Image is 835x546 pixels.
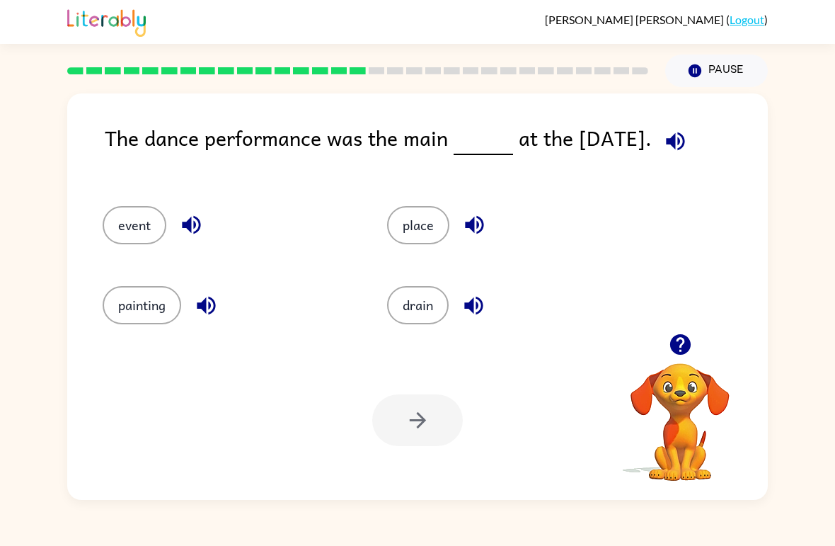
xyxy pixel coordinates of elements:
button: drain [387,286,449,324]
button: event [103,206,166,244]
button: Pause [665,55,768,87]
video: Your browser must support playing .mp4 files to use Literably. Please try using another browser. [609,341,751,483]
div: The dance performance was the main at the [DATE]. [105,122,768,178]
button: painting [103,286,181,324]
span: [PERSON_NAME] [PERSON_NAME] [545,13,726,26]
a: Logout [730,13,764,26]
button: place [387,206,449,244]
div: ( ) [545,13,768,26]
img: Literably [67,6,146,37]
